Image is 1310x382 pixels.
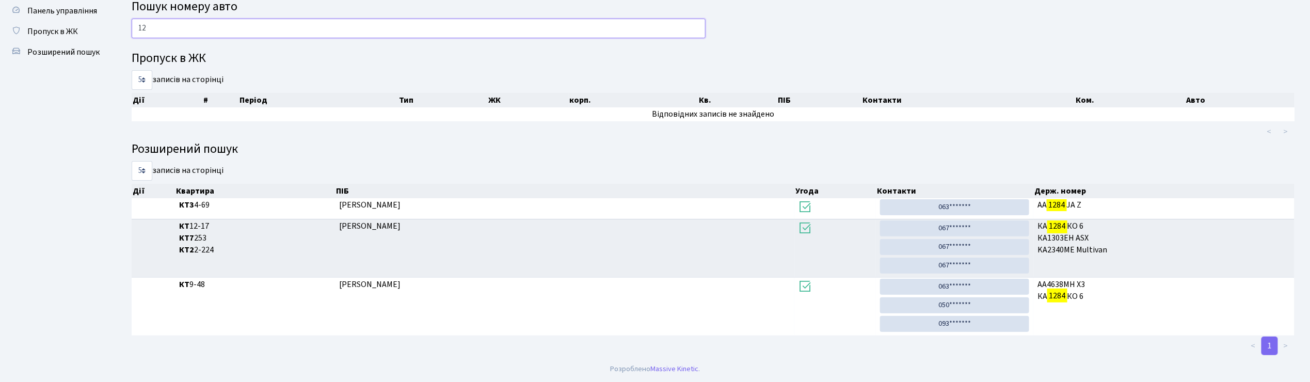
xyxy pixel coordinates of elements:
[1185,93,1295,107] th: Авто
[5,1,108,21] a: Панель управління
[1037,220,1290,256] span: КА КО 6 КА1303ЕН ASX KA2340ME Multivan
[876,184,1033,198] th: Контакти
[179,279,331,291] span: 9-48
[179,244,194,256] b: КТ2
[238,93,398,107] th: Період
[1034,184,1295,198] th: Держ. номер
[27,5,97,17] span: Панель управління
[610,363,700,375] div: Розроблено .
[398,93,487,107] th: Тип
[132,93,202,107] th: Дії
[1037,279,1290,303] span: AA4638MH X3 КА КО 6
[132,161,152,181] select: записів на сторінці
[5,42,108,62] a: Розширений пошук
[568,93,698,107] th: корп.
[179,220,331,256] span: 12-17 253 2-224
[179,199,331,211] span: 4-69
[1261,337,1278,355] a: 1
[339,199,401,211] span: [PERSON_NAME]
[335,184,794,198] th: ПІБ
[175,184,335,198] th: Квартира
[202,93,238,107] th: #
[132,184,175,198] th: Дії
[1075,93,1186,107] th: Ком.
[861,93,1075,107] th: Контакти
[339,220,401,232] span: [PERSON_NAME]
[179,279,189,290] b: КТ
[27,46,100,58] span: Розширений пошук
[650,363,698,374] a: Massive Kinetic
[132,107,1295,121] td: Відповідних записів не знайдено
[1047,219,1067,233] mark: 1284
[794,184,876,198] th: Угода
[179,199,194,211] b: КТ3
[5,21,108,42] a: Пропуск в ЖК
[132,70,223,90] label: записів на сторінці
[132,142,1295,157] h4: Розширений пошук
[27,26,78,37] span: Пропуск в ЖК
[179,220,189,232] b: КТ
[487,93,568,107] th: ЖК
[339,279,401,290] span: [PERSON_NAME]
[132,161,223,181] label: записів на сторінці
[1037,199,1290,211] span: AA JA Z
[132,70,152,90] select: записів на сторінці
[132,51,1295,66] h4: Пропуск в ЖК
[1047,289,1067,303] mark: 1284
[1047,198,1066,212] mark: 1284
[777,93,861,107] th: ПІБ
[132,19,706,38] input: Пошук
[698,93,777,107] th: Кв.
[179,232,194,244] b: КТ7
